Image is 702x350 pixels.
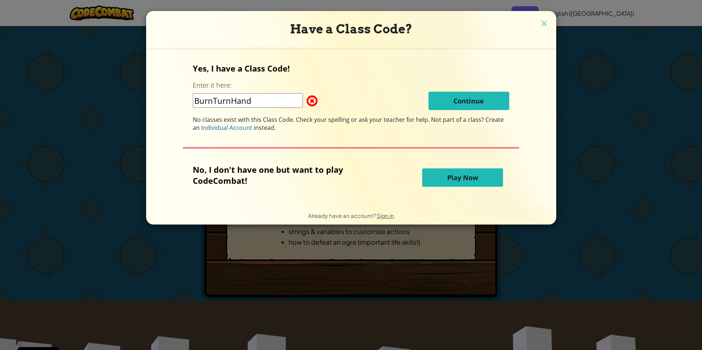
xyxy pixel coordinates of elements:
[539,18,549,29] img: close icon
[193,116,431,124] span: No classes exist with this Class Code. Check your spelling or ask your teacher for help.
[447,173,478,182] span: Play Now
[453,96,484,105] span: Continue
[290,22,412,36] span: Have a Class Code?
[252,124,276,132] span: instead.
[193,116,504,132] span: Not part of a class? Create an
[193,164,379,186] p: No, I don't have one but want to play CodeCombat!
[428,92,509,110] button: Continue
[201,124,252,132] span: Individual Account
[193,63,509,74] p: Yes, I have a Class Code!
[308,212,377,219] span: Already have an account?
[377,212,394,219] a: Sign in
[422,168,503,187] button: Play Now
[193,81,232,90] label: Enter it here:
